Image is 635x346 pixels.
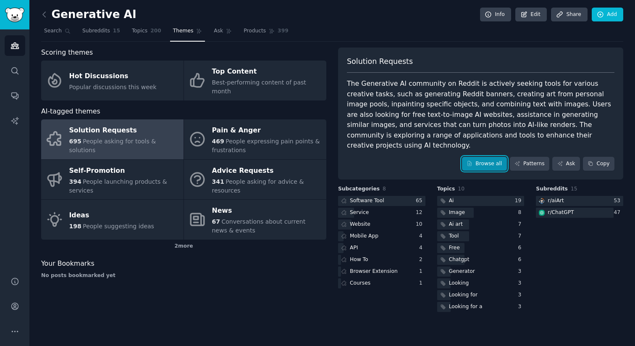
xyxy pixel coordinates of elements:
[419,268,425,275] div: 1
[614,209,623,217] div: 47
[41,61,184,100] a: Hot DiscussionsPopular discussions this week
[212,79,306,95] span: Best-performing content of past month
[437,231,525,242] a: Tool7
[536,185,568,193] span: Subreddits
[69,84,157,90] span: Popular discussions this week
[338,278,425,289] a: Courses1
[69,178,167,194] span: People launching products & services
[437,243,525,254] a: Free6
[69,223,81,230] span: 198
[518,268,525,275] div: 3
[69,164,179,177] div: Self-Promotion
[41,8,136,21] h2: Generative AI
[449,268,475,275] div: Generator
[449,221,463,228] div: Ai art
[571,186,577,192] span: 15
[437,255,525,265] a: Chatgpt6
[338,196,425,206] a: Software Tool65
[278,27,289,35] span: 399
[419,280,425,287] div: 1
[437,219,525,230] a: Ai art7
[518,280,525,287] div: 3
[338,219,425,230] a: Website10
[350,221,370,228] div: Website
[437,208,525,218] a: Image8
[449,291,478,299] div: Looking for
[350,244,358,252] div: API
[129,24,164,42] a: Topics200
[551,8,587,22] a: Share
[69,69,157,83] div: Hot Discussions
[212,218,220,225] span: 67
[518,291,525,299] div: 3
[536,196,623,206] a: aiArtr/aiArt53
[338,185,380,193] span: Subcategories
[44,27,62,35] span: Search
[41,200,184,240] a: Ideas198People suggesting ideas
[592,8,623,22] a: Add
[79,24,123,42] a: Subreddits15
[510,157,549,171] a: Patterns
[212,204,322,218] div: News
[518,244,525,252] div: 6
[173,27,194,35] span: Themes
[184,61,326,100] a: Top ContentBest-performing content of past month
[449,209,465,217] div: Image
[41,48,93,58] span: Scoring themes
[211,24,235,42] a: Ask
[244,27,266,35] span: Products
[41,272,326,280] div: No posts bookmarked yet
[539,210,545,216] img: ChatGPT
[41,259,94,269] span: Your Bookmarks
[41,106,100,117] span: AI-tagged themes
[5,8,24,22] img: GummySearch logo
[212,65,322,79] div: Top Content
[338,243,425,254] a: API4
[350,232,378,240] div: Mobile App
[212,138,224,145] span: 469
[69,138,156,153] span: People asking for tools & solutions
[347,79,614,151] div: The Generative AI community on Reddit is actively seeking tools for various creative tasks, such ...
[419,244,425,252] div: 4
[132,27,147,35] span: Topics
[41,160,184,200] a: Self-Promotion394People launching products & services
[212,178,304,194] span: People asking for advice & resources
[350,268,398,275] div: Browser Extension
[518,303,525,311] div: 3
[212,124,322,137] div: Pain & Anger
[480,8,511,22] a: Info
[515,197,525,205] div: 19
[41,24,73,42] a: Search
[212,164,322,177] div: Advice Requests
[338,208,425,218] a: Service12
[350,209,369,217] div: Service
[82,27,110,35] span: Subreddits
[69,209,154,222] div: Ideas
[462,157,507,171] a: Browse all
[350,280,370,287] div: Courses
[449,303,483,311] div: Looking for a
[184,119,326,159] a: Pain & Anger469People expressing pain points & frustrations
[614,197,623,205] div: 53
[150,27,161,35] span: 200
[212,218,306,234] span: Conversations about current news & events
[518,221,525,228] div: 7
[338,231,425,242] a: Mobile App4
[437,185,455,193] span: Topics
[419,232,425,240] div: 4
[518,209,525,217] div: 8
[548,209,574,217] div: r/ ChatGPT
[449,256,470,264] div: Chatgpt
[515,8,547,22] a: Edit
[449,280,469,287] div: Looking
[184,160,326,200] a: Advice Requests341People asking for advice & resources
[437,302,525,312] a: Looking for a3
[458,186,464,192] span: 10
[419,256,425,264] div: 2
[184,200,326,240] a: News67Conversations about current news & events
[41,240,326,253] div: 2 more
[449,197,454,205] div: Ai
[449,244,460,252] div: Free
[437,278,525,289] a: Looking3
[113,27,120,35] span: 15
